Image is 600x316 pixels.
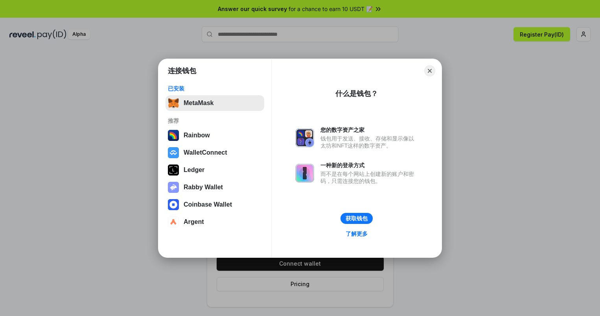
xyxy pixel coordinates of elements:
div: 已安装 [168,85,262,92]
button: 获取钱包 [340,213,373,224]
div: MetaMask [184,100,213,107]
button: Close [424,65,435,76]
h1: 连接钱包 [168,66,196,76]
div: Rainbow [184,132,210,139]
img: svg+xml,%3Csvg%20xmlns%3D%22http%3A%2F%2Fwww.w3.org%2F2000%2Fsvg%22%20width%3D%2228%22%20height%3... [168,164,179,176]
div: Argent [184,218,204,225]
div: 什么是钱包？ [335,89,378,98]
div: 而不是在每个网站上创建新的账户和密码，只需连接您的钱包。 [320,170,418,185]
div: 一种新的登录方式 [320,162,418,169]
div: 获取钱包 [346,215,368,222]
img: svg+xml,%3Csvg%20width%3D%2228%22%20height%3D%2228%22%20viewBox%3D%220%200%2028%2028%22%20fill%3D... [168,147,179,158]
button: Rabby Wallet [166,179,264,195]
div: Rabby Wallet [184,184,223,191]
img: svg+xml,%3Csvg%20fill%3D%22none%22%20height%3D%2233%22%20viewBox%3D%220%200%2035%2033%22%20width%... [168,98,179,109]
button: MetaMask [166,95,264,111]
button: Rainbow [166,128,264,143]
div: Ledger [184,166,204,174]
div: 推荐 [168,117,262,124]
img: svg+xml,%3Csvg%20xmlns%3D%22http%3A%2F%2Fwww.w3.org%2F2000%2Fsvg%22%20fill%3D%22none%22%20viewBox... [295,128,314,147]
img: svg+xml,%3Csvg%20xmlns%3D%22http%3A%2F%2Fwww.w3.org%2F2000%2Fsvg%22%20fill%3D%22none%22%20viewBox... [168,182,179,193]
div: 了解更多 [346,230,368,237]
button: WalletConnect [166,145,264,161]
img: svg+xml,%3Csvg%20width%3D%2228%22%20height%3D%2228%22%20viewBox%3D%220%200%2028%2028%22%20fill%3D... [168,216,179,227]
img: svg+xml,%3Csvg%20width%3D%2228%22%20height%3D%2228%22%20viewBox%3D%220%200%2028%2028%22%20fill%3D... [168,199,179,210]
img: svg+xml,%3Csvg%20width%3D%22120%22%20height%3D%22120%22%20viewBox%3D%220%200%20120%20120%22%20fil... [168,130,179,141]
button: Coinbase Wallet [166,197,264,213]
button: Argent [166,214,264,230]
a: 了解更多 [341,229,372,239]
div: 钱包用于发送、接收、存储和显示像以太坊和NFT这样的数字资产。 [320,135,418,149]
button: Ledger [166,162,264,178]
div: WalletConnect [184,149,227,156]
img: svg+xml,%3Csvg%20xmlns%3D%22http%3A%2F%2Fwww.w3.org%2F2000%2Fsvg%22%20fill%3D%22none%22%20viewBox... [295,164,314,183]
div: Coinbase Wallet [184,201,232,208]
div: 您的数字资产之家 [320,126,418,133]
